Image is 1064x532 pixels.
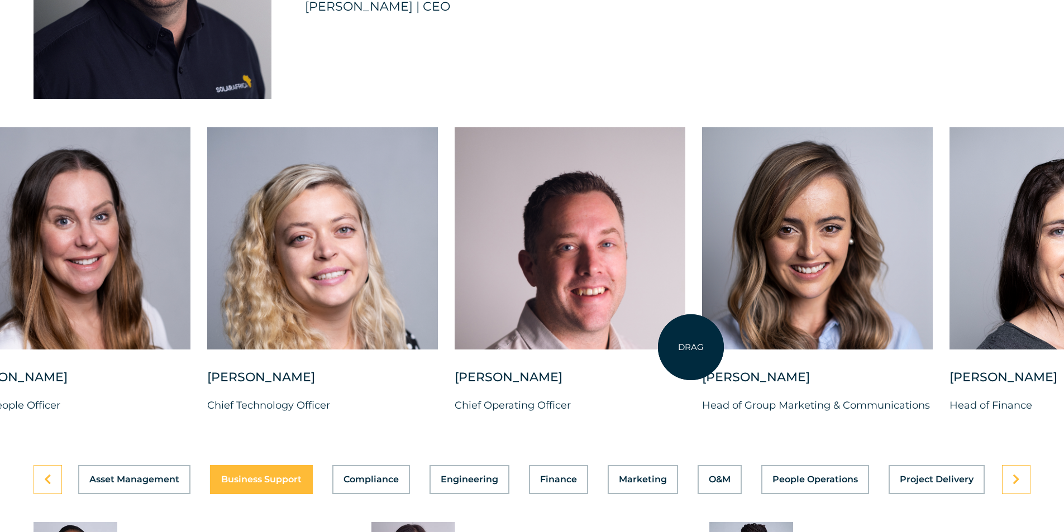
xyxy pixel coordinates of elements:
[900,475,974,484] span: Project Delivery
[619,475,667,484] span: Marketing
[540,475,577,484] span: Finance
[343,475,399,484] span: Compliance
[221,475,302,484] span: Business Support
[709,475,731,484] span: O&M
[89,475,179,484] span: Asset Management
[441,475,498,484] span: Engineering
[702,369,933,397] div: [PERSON_NAME]
[772,475,858,484] span: People Operations
[455,397,685,414] p: Chief Operating Officer
[207,397,438,414] p: Chief Technology Officer
[455,369,685,397] div: [PERSON_NAME]
[702,397,933,414] p: Head of Group Marketing & Communications
[207,369,438,397] div: [PERSON_NAME]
